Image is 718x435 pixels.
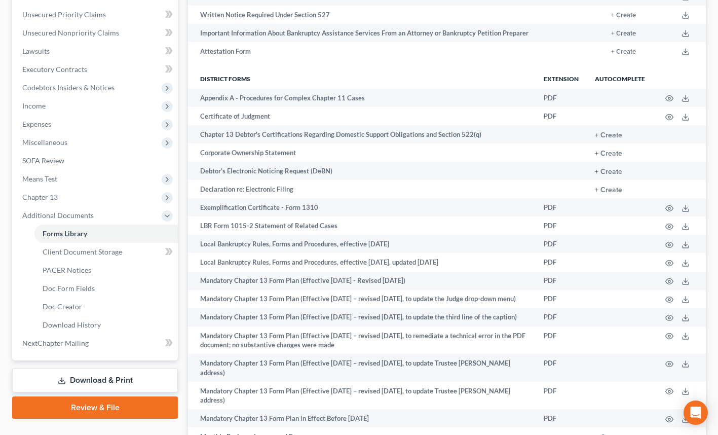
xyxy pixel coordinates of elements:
button: + Create [595,168,622,175]
td: Mandatory Chapter 13 Form Plan in Effect Before [DATE] [188,409,536,427]
td: Written Notice Required Under Section 527 [188,6,552,24]
td: PDF [536,107,587,125]
th: Autocomplete [587,68,653,89]
span: Executory Contracts [22,65,87,74]
a: Review & File [12,396,178,419]
a: Client Document Storage [34,243,178,261]
td: Local Bankruptcy Rules, Forms and Procedures, effective [DATE] [188,235,536,253]
span: SOFA Review [22,156,64,165]
td: PDF [536,382,587,410]
span: Income [22,101,46,110]
button: + Create [611,12,636,19]
span: Miscellaneous [22,138,67,147]
td: Mandatory Chapter 13 Form Plan (Effective [DATE] - Revised [DATE]) [188,272,536,290]
td: Mandatory Chapter 13 Form Plan (Effective [DATE] – revised [DATE], to update Trustee [PERSON_NAME... [188,354,536,382]
button: + Create [595,132,622,139]
span: Lawsuits [22,47,50,55]
span: Doc Creator [43,302,82,311]
td: Corporate Ownership Statement [188,143,536,162]
a: Doc Form Fields [34,279,178,298]
span: Chapter 13 [22,193,58,201]
a: Download & Print [12,369,178,392]
td: Important Information About Bankruptcy Assistance Services From an Attorney or Bankruptcy Petitio... [188,24,552,42]
span: Additional Documents [22,211,94,220]
span: Download History [43,320,101,329]
a: Lawsuits [14,42,178,60]
span: PACER Notices [43,266,91,274]
span: Unsecured Priority Claims [22,10,106,19]
td: Certificate of Judgment [188,107,536,125]
a: Unsecured Priority Claims [14,6,178,24]
td: PDF [536,409,587,427]
a: Doc Creator [34,298,178,316]
td: PDF [536,272,587,290]
td: PDF [536,89,587,107]
button: + Create [611,49,636,55]
a: Executory Contracts [14,60,178,79]
a: Unsecured Nonpriority Claims [14,24,178,42]
td: Debtor's Electronic Noticing Request (DeBN) [188,162,536,180]
td: PDF [536,235,587,253]
div: Open Intercom Messenger [684,401,708,425]
td: PDF [536,354,587,382]
td: PDF [536,290,587,308]
th: Extension [536,68,587,89]
a: Download History [34,316,178,334]
span: Expenses [22,120,51,128]
span: Codebtors Insiders & Notices [22,83,115,92]
td: Mandatory Chapter 13 Form Plan (Effective [DATE] – revised [DATE], to update the third line of th... [188,308,536,327]
td: Chapter 13 Debtor's Certifications Regarding Domestic Support Obligations and Section 522(q) [188,125,536,143]
td: Appendix A ‐ Procedures for Complex Chapter 11 Cases [188,89,536,107]
button: + Create [611,30,636,37]
a: PACER Notices [34,261,178,279]
a: SOFA Review [14,152,178,170]
a: Forms Library [34,225,178,243]
td: Attestation Form [188,42,552,60]
th: District forms [188,68,536,89]
span: Means Test [22,174,57,183]
td: Mandatory Chapter 13 Form Plan (Effective [DATE] – revised [DATE], to remediate a technical error... [188,327,536,354]
span: Client Document Storage [43,247,122,256]
td: PDF [536,327,587,354]
td: Declaration re: Electronic Filing [188,180,536,198]
button: + Create [595,187,622,194]
span: NextChapter Mailing [22,339,89,347]
span: Unsecured Nonpriority Claims [22,28,119,37]
a: NextChapter Mailing [14,334,178,352]
td: PDF [536,253,587,271]
td: LBR Form 1015-2 Statement of Related Cases [188,216,536,235]
td: Local Bankruptcy Rules, Forms and Procedures, effective [DATE], updated [DATE] [188,253,536,271]
td: Mandatory Chapter 13 Form Plan (Effective [DATE] – revised [DATE], to update Trustee [PERSON_NAME... [188,382,536,410]
td: Mandatory Chapter 13 Form Plan (Effective [DATE] – revised [DATE], to update the Judge drop-down ... [188,290,536,308]
td: PDF [536,198,587,216]
button: + Create [595,150,622,157]
span: Forms Library [43,229,87,238]
td: PDF [536,216,587,235]
td: PDF [536,308,587,327]
span: Doc Form Fields [43,284,95,293]
td: Exemplification Certificate - Form 1310 [188,198,536,216]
